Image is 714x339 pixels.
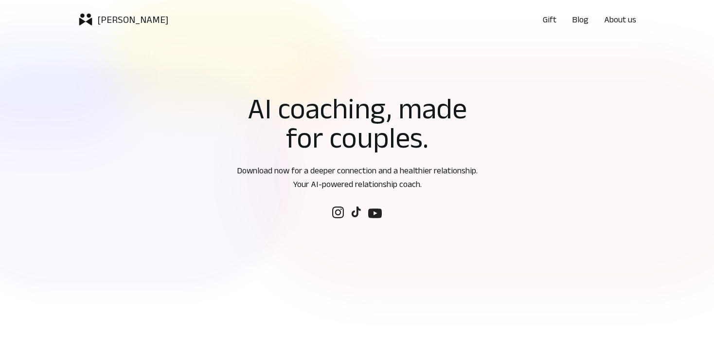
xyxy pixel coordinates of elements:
[351,207,361,217] img: Follow us on social media
[604,13,636,26] a: About us
[78,12,93,27] img: logoicon
[97,13,168,26] p: [PERSON_NAME]
[227,94,488,152] h1: AI coaching, made for couples.
[208,177,506,191] p: Your AI-powered relationship coach.
[543,13,556,26] a: Gift
[572,13,589,26] a: Blog
[332,207,344,218] img: Follow us on social media
[368,207,382,220] img: Follow us on social media
[208,164,506,177] p: Download now for a deeper connection and a healthier relationship.
[78,12,168,27] a: logoicon[PERSON_NAME]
